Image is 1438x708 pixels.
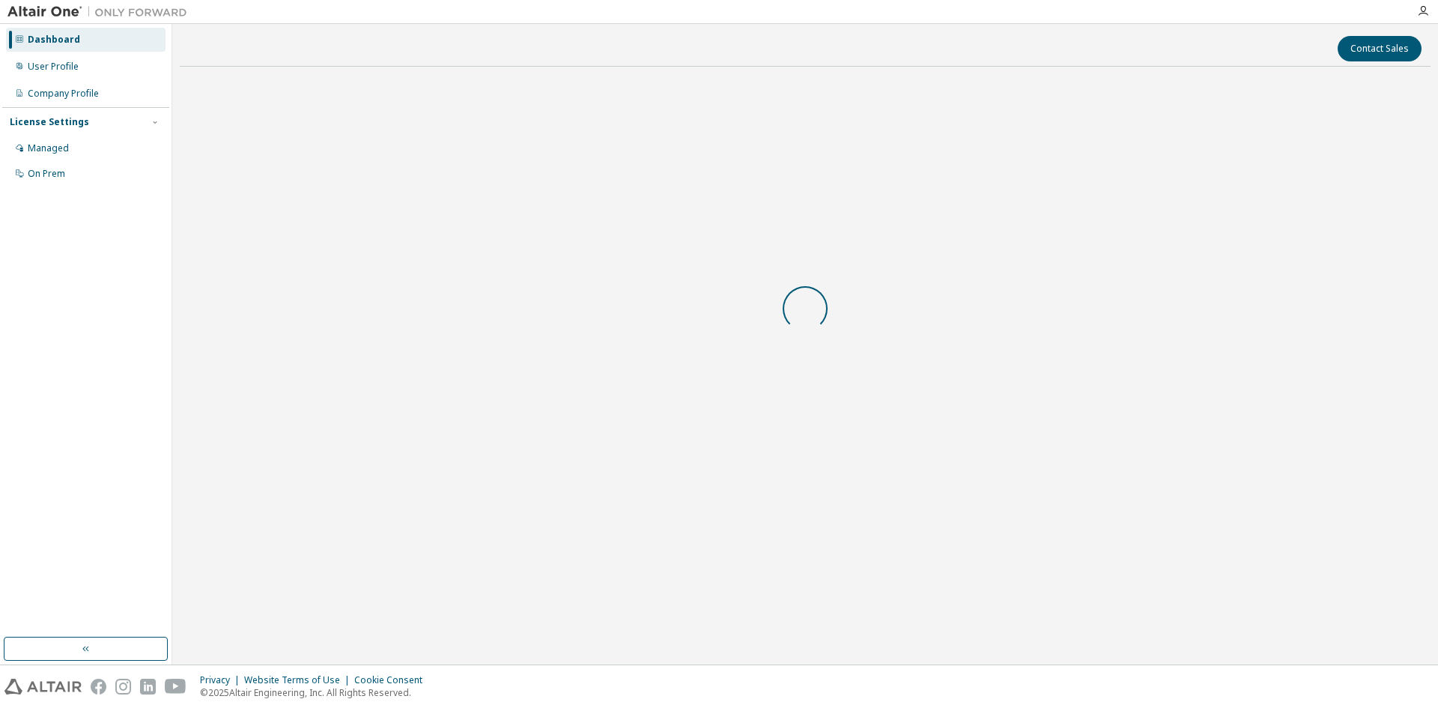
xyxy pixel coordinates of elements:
img: Altair One [7,4,195,19]
div: Cookie Consent [354,674,431,686]
p: © 2025 Altair Engineering, Inc. All Rights Reserved. [200,686,431,699]
div: License Settings [10,116,89,128]
div: Website Terms of Use [244,674,354,686]
img: youtube.svg [165,679,186,695]
div: On Prem [28,168,65,180]
img: facebook.svg [91,679,106,695]
img: linkedin.svg [140,679,156,695]
div: User Profile [28,61,79,73]
img: instagram.svg [115,679,131,695]
img: altair_logo.svg [4,679,82,695]
div: Managed [28,142,69,154]
button: Contact Sales [1338,36,1422,61]
div: Dashboard [28,34,80,46]
div: Privacy [200,674,244,686]
div: Company Profile [28,88,99,100]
